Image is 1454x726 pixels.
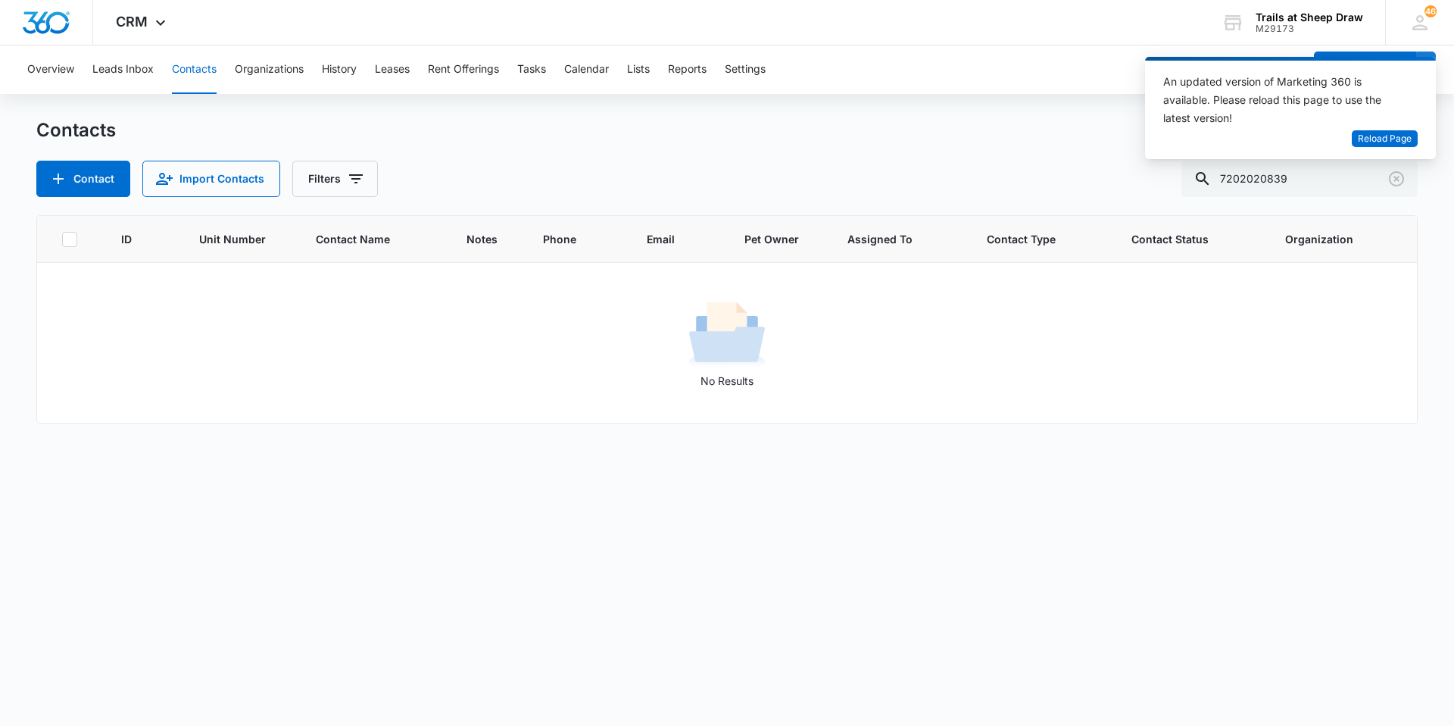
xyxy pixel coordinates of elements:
[199,231,279,247] span: Unit Number
[1163,73,1399,127] div: An updated version of Marketing 360 is available. Please reload this page to use the latest version!
[668,45,707,94] button: Reports
[38,373,1416,389] p: No Results
[116,14,148,30] span: CRM
[375,45,410,94] button: Leases
[235,45,304,94] button: Organizations
[1131,231,1227,247] span: Contact Status
[543,231,588,247] span: Phone
[36,161,130,197] button: Add Contact
[517,45,546,94] button: Tasks
[172,45,217,94] button: Contacts
[1384,167,1409,191] button: Clear
[564,45,609,94] button: Calendar
[987,231,1072,247] span: Contact Type
[316,231,407,247] span: Contact Name
[725,45,766,94] button: Settings
[1424,5,1437,17] div: notifications count
[322,45,357,94] button: History
[466,231,507,247] span: Notes
[1256,23,1363,34] div: account id
[1256,11,1363,23] div: account name
[121,231,141,247] span: ID
[142,161,280,197] button: Import Contacts
[92,45,154,94] button: Leads Inbox
[428,45,499,94] button: Rent Offerings
[1181,161,1418,197] input: Search Contacts
[689,297,765,373] img: No Results
[36,119,116,142] h1: Contacts
[847,231,929,247] span: Assigned To
[627,45,650,94] button: Lists
[1314,52,1416,88] button: Add Contact
[292,161,378,197] button: Filters
[1352,130,1418,148] button: Reload Page
[744,231,811,247] span: Pet Owner
[647,231,686,247] span: Email
[1358,132,1412,146] span: Reload Page
[1285,231,1371,247] span: Organization
[27,45,74,94] button: Overview
[1424,5,1437,17] span: 46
